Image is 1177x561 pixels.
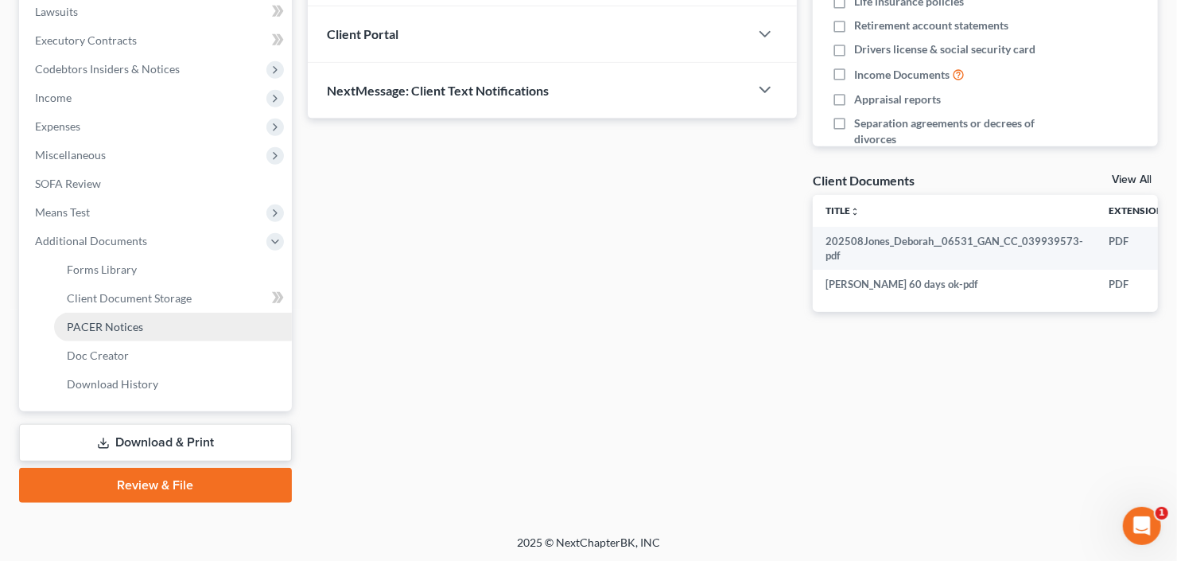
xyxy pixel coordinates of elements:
[813,270,1096,298] td: [PERSON_NAME] 60 days ok-pdf
[35,119,80,133] span: Expenses
[67,349,129,362] span: Doc Creator
[35,91,72,104] span: Income
[35,177,101,190] span: SOFA Review
[854,67,950,83] span: Income Documents
[67,320,143,333] span: PACER Notices
[22,26,292,55] a: Executory Contracts
[327,83,549,98] span: NextMessage: Client Text Notifications
[54,370,292,399] a: Download History
[54,255,292,284] a: Forms Library
[1109,205,1173,216] a: Extensionunfold_more
[35,33,137,47] span: Executory Contracts
[813,227,1096,271] td: 202508Jones_Deborah__06531_GAN_CC_039939573-pdf
[67,263,137,276] span: Forms Library
[19,424,292,462] a: Download & Print
[327,26,398,41] span: Client Portal
[35,205,90,219] span: Means Test
[825,205,860,216] a: Titleunfold_more
[54,284,292,313] a: Client Document Storage
[67,291,192,305] span: Client Document Storage
[35,148,106,162] span: Miscellaneous
[813,172,915,189] div: Client Documents
[35,62,180,76] span: Codebtors Insiders & Notices
[854,41,1035,57] span: Drivers license & social security card
[35,5,78,18] span: Lawsuits
[22,169,292,198] a: SOFA Review
[850,207,860,216] i: unfold_more
[854,115,1058,147] span: Separation agreements or decrees of divorces
[1156,507,1168,520] span: 1
[54,341,292,370] a: Doc Creator
[854,18,1008,33] span: Retirement account statements
[854,92,941,107] span: Appraisal reports
[54,313,292,341] a: PACER Notices
[1123,507,1161,545] iframe: Intercom live chat
[35,234,147,247] span: Additional Documents
[1112,174,1152,185] a: View All
[19,468,292,503] a: Review & File
[67,377,158,391] span: Download History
